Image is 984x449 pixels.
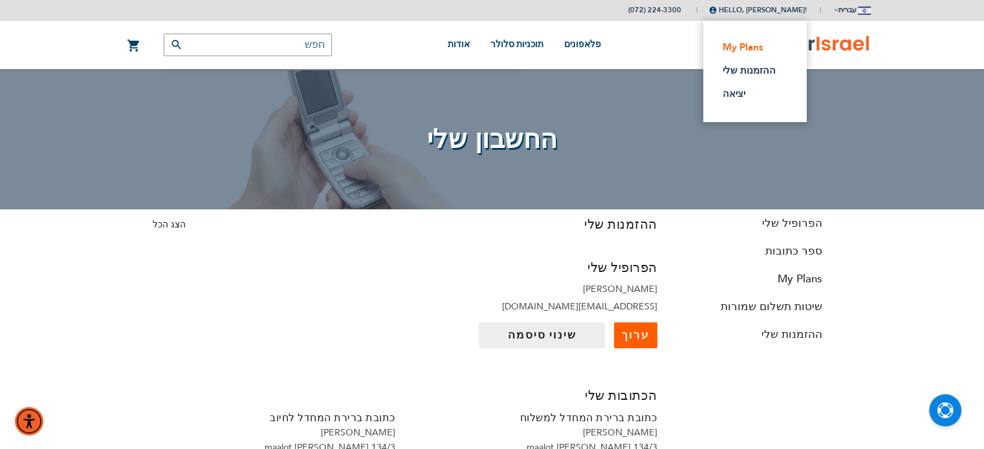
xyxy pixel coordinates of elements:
[723,41,780,54] a: My Plans
[448,21,470,69] a: אודות
[415,411,657,425] h4: כתובת ברירת המחדל למשלוח
[564,39,601,49] span: פלאפונים
[584,216,657,233] h3: ההזמנות שלי
[622,329,649,341] span: ערוך
[677,271,832,286] a: My Plans
[677,244,832,258] a: ספר כתובות
[723,64,780,77] a: ההזמנות שלי
[833,1,871,19] button: עברית
[677,216,832,231] a: הפרופיל שלי
[709,5,807,15] span: Hello, [PERSON_NAME]!
[490,21,544,69] a: תוכניות סלולר
[153,411,395,425] h4: כתובת ברירת המחדל לחיוב
[858,6,871,15] img: Jerusalem
[723,87,780,100] a: יציאה
[585,388,657,402] span: הכתובות שלי
[448,39,470,49] span: אודות
[490,39,544,49] span: תוכניות סלולר
[164,34,332,56] input: חפש
[564,21,601,69] a: פלאפונים
[415,283,657,295] li: [PERSON_NAME]
[15,407,43,435] div: תפריט נגישות
[614,322,657,348] a: ערוך
[479,322,605,348] a: שינוי סיסמה
[628,5,681,15] a: (072) 224-3300
[153,218,186,231] a: הצג הכל
[427,122,558,158] span: החשבון שלי
[415,259,657,277] h3: הפרופיל שלי
[415,300,657,313] li: [EMAIL_ADDRESS][DOMAIN_NAME]
[677,327,832,342] a: ההזמנות שלי
[677,299,832,314] a: שיטות תשלום שמורות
